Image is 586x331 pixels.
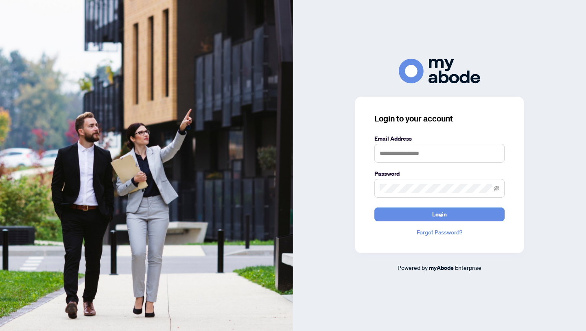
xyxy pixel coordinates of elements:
h3: Login to your account [374,113,505,124]
span: eye-invisible [494,185,499,191]
a: Forgot Password? [374,228,505,237]
label: Email Address [374,134,505,143]
span: Login [432,208,447,221]
a: myAbode [429,263,454,272]
img: ma-logo [399,59,480,84]
button: Login [374,207,505,221]
label: Password [374,169,505,178]
span: Enterprise [455,264,481,271]
span: Powered by [398,264,428,271]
